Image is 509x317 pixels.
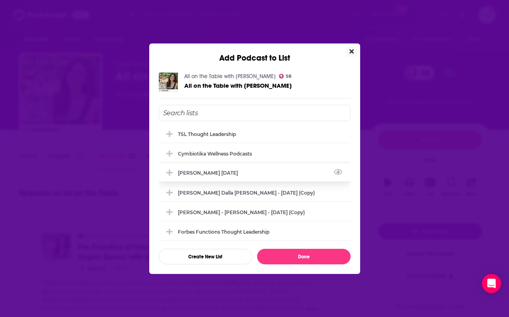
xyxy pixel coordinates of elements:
div: [PERSON_NAME] [DATE] [178,170,243,176]
div: Forbes Functions Thought Leadership [159,223,351,240]
a: 58 [279,74,292,79]
div: Magrino PR - Cameron Forbes - April 16, 2025 (Copy) [159,203,351,221]
span: All on the Table with [PERSON_NAME] [184,82,292,89]
button: Done [257,249,351,264]
a: All on the Table with Katie Lee Biegel [184,82,292,89]
div: Cymbiotika Wellness Podcasts [159,145,351,162]
button: View Link [238,174,243,175]
div: TSL Thought Leadership [159,125,351,143]
div: Add Podcast To List [159,105,351,264]
div: TSL Thought Leadership [178,131,236,137]
div: Magrino PR- Maya Dalla Valle - April 25, 2025 (Copy) [159,184,351,201]
div: Add Podcast to List [149,43,360,63]
div: Forbes Functions Thought Leadership [178,229,269,235]
div: Cymbiotika Wellness Podcasts [178,151,252,157]
div: [PERSON_NAME] - [PERSON_NAME] - [DATE] (Copy) [178,209,305,215]
button: Create New List [159,249,252,264]
a: All on the Table with Katie Lee Biegel [184,73,276,80]
button: Close [346,47,357,57]
span: 58 [286,75,291,78]
img: All on the Table with Katie Lee Biegel [159,73,178,92]
div: [PERSON_NAME] Dalla [PERSON_NAME] - [DATE] (Copy) [178,190,315,196]
div: Open Intercom Messenger [482,274,501,293]
div: Katie Lee 5/12/25 [159,164,351,181]
input: Search lists [159,105,351,121]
